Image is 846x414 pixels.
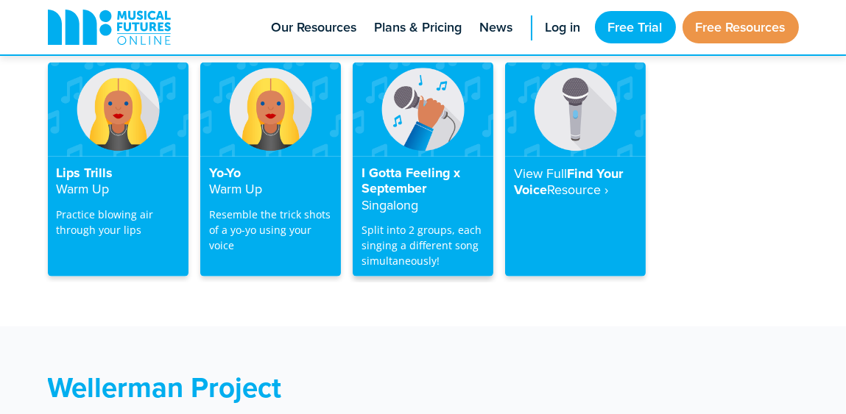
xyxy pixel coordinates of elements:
strong: Singalong [362,196,418,214]
a: View FullFind Your VoiceResource‎ › [505,63,646,276]
strong: Warm Up [57,179,110,198]
span: Our Resources [272,18,357,38]
span: News [480,18,513,38]
h4: Yo-Yo [209,165,332,198]
a: I Gotta Feeling x SeptemberSingalong Split into 2 groups, each singing a different song simultane... [353,63,493,276]
span: Log in [546,18,581,38]
a: Lips TrillsWarm Up Practice blowing air through your lips [48,63,188,276]
h4: Lips Trills [57,165,180,198]
strong: Warm Up [209,179,262,198]
strong: Resource‎ › [547,180,608,199]
strong: Wellerman Project [48,367,282,407]
h4: Find Your Voice [514,165,637,199]
p: Resemble the trick shots of a yo-yo using your voice [209,207,332,253]
p: Split into 2 groups, each singing a different song simultaneously! [362,222,484,268]
span: Plans & Pricing [375,18,462,38]
a: Free Resources [683,11,799,43]
a: Yo-YoWarm Up Resemble the trick shots of a yo-yo using your voice [200,63,341,276]
strong: View Full [514,164,567,182]
a: Free Trial [595,11,676,43]
p: Practice blowing air through your lips [57,207,180,238]
h4: I Gotta Feeling x September [362,165,484,214]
